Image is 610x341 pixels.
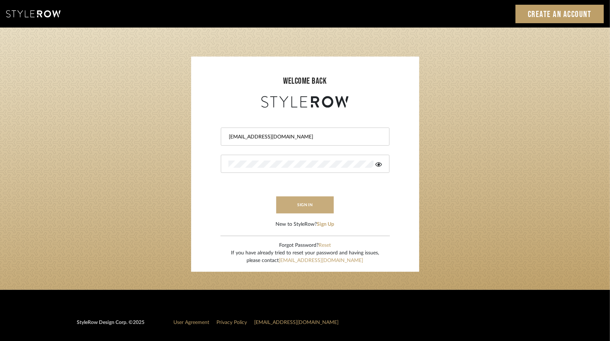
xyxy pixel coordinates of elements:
[231,249,379,265] div: If you have already tried to reset your password and having issues, please contact
[319,242,331,249] button: Reset
[217,320,247,325] a: Privacy Policy
[77,319,145,332] div: StyleRow Design Corp. ©2025
[276,196,334,213] button: sign in
[174,320,210,325] a: User Agreement
[279,258,363,263] a: [EMAIL_ADDRESS][DOMAIN_NAME]
[317,221,335,228] button: Sign Up
[516,5,604,23] a: Create an Account
[231,242,379,249] div: Forgot Password?
[228,133,380,141] input: Email Address
[198,75,412,88] div: welcome back
[276,221,335,228] div: New to StyleRow?
[254,320,339,325] a: [EMAIL_ADDRESS][DOMAIN_NAME]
